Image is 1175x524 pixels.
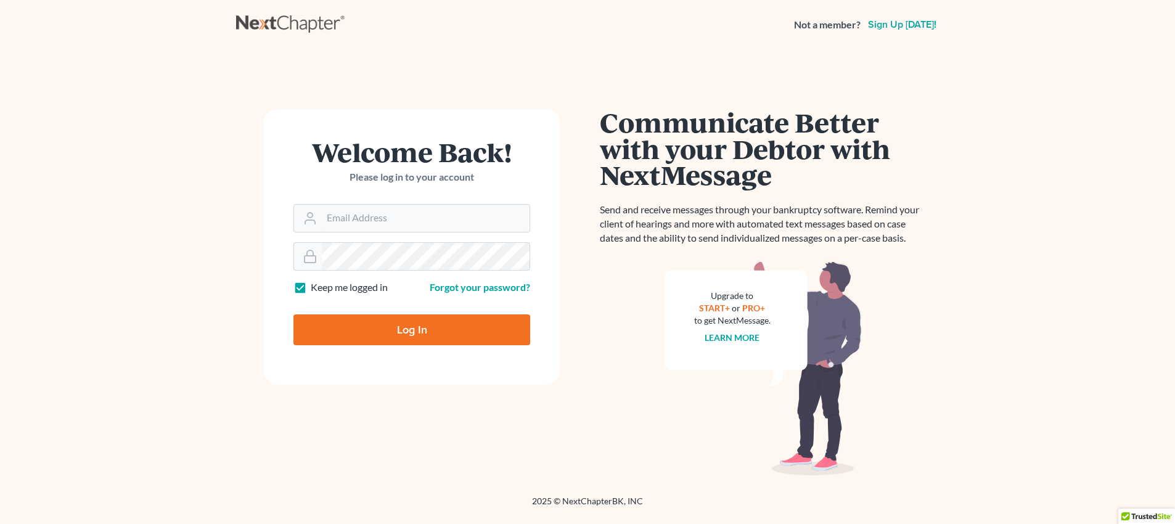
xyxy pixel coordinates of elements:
a: Learn more [705,332,760,343]
div: Upgrade to [694,290,771,302]
div: to get NextMessage. [694,314,771,327]
a: START+ [700,303,731,313]
div: 2025 © NextChapterBK, INC [236,495,939,517]
input: Log In [293,314,530,345]
h1: Communicate Better with your Debtor with NextMessage [600,109,927,188]
strong: Not a member? [794,18,861,32]
a: PRO+ [743,303,766,313]
img: nextmessage_bg-59042aed3d76b12b5cd301f8e5b87938c9018125f34e5fa2b7a6b67550977c72.svg [665,260,862,476]
p: Please log in to your account [293,170,530,184]
a: Sign up [DATE]! [866,20,939,30]
label: Keep me logged in [311,280,388,295]
a: Forgot your password? [430,281,530,293]
h1: Welcome Back! [293,139,530,165]
p: Send and receive messages through your bankruptcy software. Remind your client of hearings and mo... [600,203,927,245]
input: Email Address [322,205,530,232]
span: or [732,303,741,313]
